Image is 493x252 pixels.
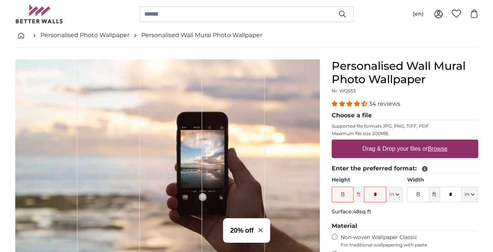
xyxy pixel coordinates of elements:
[389,191,394,198] span: in
[40,31,129,40] a: Personalised Photo Wallpaper
[332,131,478,137] p: Maximum file size 200MB.
[332,176,402,184] label: Height
[332,111,478,120] legend: Choose a file
[15,23,478,48] nav: breadcrumbs
[429,187,440,202] span: ft
[141,31,262,40] a: Personalised Wall Mural Photo Wallpaper
[332,59,478,86] h1: Personalised Wall Mural Photo Wallpaper
[369,100,400,107] span: 34 reviews
[386,187,402,202] button: in
[332,123,478,129] p: Supported file formats JPG, PNG, TIFF, PDF
[407,176,478,184] label: Width
[407,7,430,21] button: (en)
[332,222,478,231] legend: Material
[332,208,478,216] p: Surface:
[332,100,369,107] span: 4.32 stars
[464,191,469,198] span: in
[332,164,478,173] legend: Enter the preferred format:
[354,187,364,202] span: ft
[428,145,447,152] u: Browse
[353,208,371,215] span: 48sq ft
[461,187,478,202] button: in
[341,234,478,248] label: Non-woven Wallpaper Classic
[341,242,478,248] span: For traditional wallpapering with paste
[332,88,356,94] span: Nr. WQ553
[359,141,450,156] label: Drag & Drop your files or
[15,4,63,23] img: Betterwalls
